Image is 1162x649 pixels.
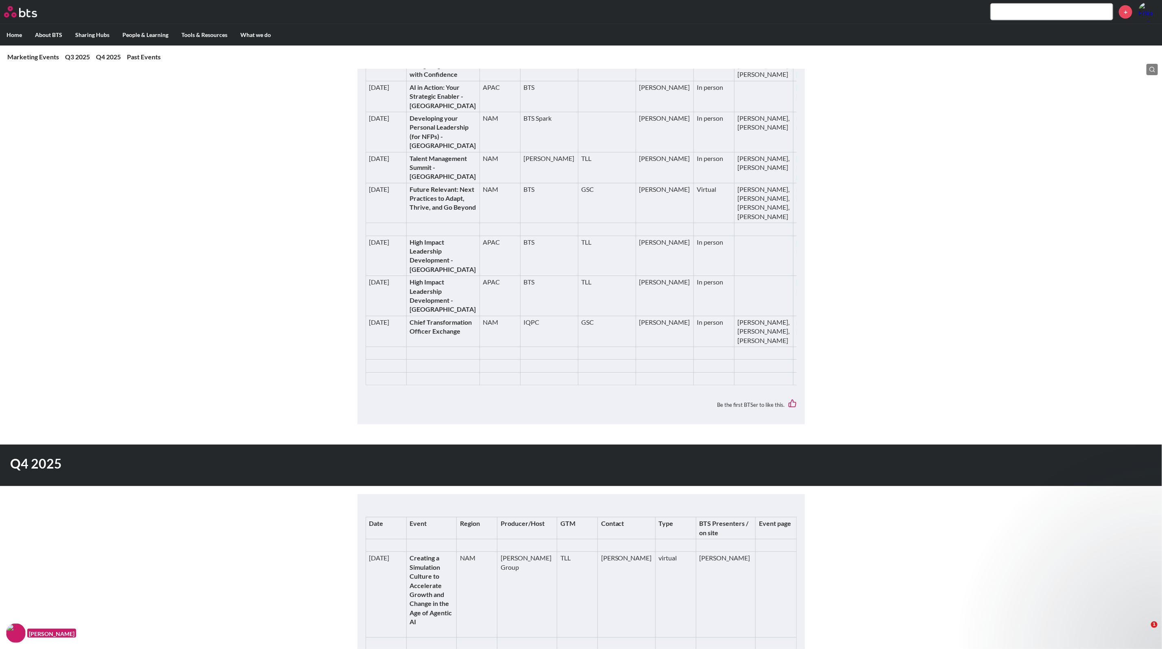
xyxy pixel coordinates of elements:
td: APAC [480,236,520,276]
td: [DATE] [366,552,406,638]
strong: Chief Transformation Officer Exchange [410,318,472,335]
td: In person [693,81,734,112]
td: NAM [480,316,520,347]
label: Sharing Hubs [69,24,116,46]
span: 1 [1151,621,1158,628]
td: NAM [480,112,520,152]
td: BTS [520,276,578,316]
td: APAC [480,81,520,112]
figcaption: [PERSON_NAME] [27,629,76,638]
td: virtual [655,552,696,638]
label: About BTS [28,24,69,46]
td: TLL [578,236,636,276]
strong: Creating a Simulation Culture to Accelerate [410,554,442,589]
label: What we do [234,24,277,46]
a: Past Events [127,53,161,61]
td: [PERSON_NAME] [520,152,578,183]
td: [PERSON_NAME] [636,81,693,112]
img: BTS Logo [4,6,37,17]
td: NAM [480,183,520,223]
a: + [1119,5,1132,19]
td: In person [693,316,734,347]
td: BTS Spark [520,112,578,152]
td: GSC [578,316,636,347]
strong: AI in Action: Your Strategic Enabler - [GEOGRAPHIC_DATA] [410,83,476,109]
td: In person [693,152,734,183]
td: IQPC [520,316,578,347]
iframe: Intercom notifications message [999,475,1162,627]
strong: Talent Management Summit - [GEOGRAPHIC_DATA] [410,154,476,180]
td: [PERSON_NAME] Group [497,552,557,638]
strong: BTS Presenters / on site [700,519,749,536]
td: BTS [520,183,578,223]
td: [PERSON_NAME] [636,236,693,276]
strong: Growth and Change in the Age of Agentic AI [410,590,452,625]
img: Erika Popovic [1138,2,1158,22]
td: [PERSON_NAME] [696,552,756,638]
td: In person [693,276,734,316]
td: [PERSON_NAME], [PERSON_NAME], [PERSON_NAME] [734,316,793,347]
strong: Producer/Host [501,519,545,527]
td: TLL [578,152,636,183]
label: Tools & Resources [175,24,234,46]
td: [DATE] [366,152,406,183]
strong: Event [410,519,427,527]
td: [PERSON_NAME], [PERSON_NAME] [734,112,793,152]
a: Go home [4,6,52,17]
strong: Contact [601,519,624,527]
td: [PERSON_NAME] [636,316,693,347]
label: People & Learning [116,24,175,46]
td: GSC [578,183,636,223]
strong: High Impact Leadership Development - [GEOGRAPHIC_DATA] [410,238,476,273]
td: BTS [520,81,578,112]
td: Virtual [693,183,734,223]
td: [DATE] [366,236,406,276]
td: TLL [557,552,597,638]
td: [DATE] [366,81,406,112]
h1: Q4 2025 [10,455,809,473]
a: Q4 2025 [96,53,121,61]
td: In person [693,236,734,276]
td: [PERSON_NAME] [636,183,693,223]
td: BTS [520,236,578,276]
td: [PERSON_NAME] [636,276,693,316]
td: NAM [480,152,520,183]
strong: Type [659,519,674,527]
td: APAC [480,276,520,316]
td: NAM [456,552,497,638]
a: Marketing Events [7,53,59,61]
td: In person [693,112,734,152]
strong: High Impact Leadership Development - [GEOGRAPHIC_DATA] [410,278,476,313]
td: [PERSON_NAME] [636,152,693,183]
td: [DATE] [366,276,406,316]
iframe: Intercom live chat [1134,621,1154,641]
td: [PERSON_NAME] [597,552,655,638]
a: Profile [1138,2,1158,22]
img: F [6,623,26,643]
strong: Event page [759,519,791,527]
div: Be the first BTSer to like this. [366,393,797,416]
td: [PERSON_NAME] [636,112,693,152]
strong: Region [460,519,480,527]
td: [DATE] [366,183,406,223]
strong: GTM [560,519,576,527]
strong: Future Relevant: Next Practices to Adapt, Thrive, and Go Beyond [410,185,476,211]
td: [PERSON_NAME], [PERSON_NAME], [PERSON_NAME], [PERSON_NAME] [734,183,793,223]
td: [DATE] [366,316,406,347]
td: [DATE] [366,112,406,152]
td: [PERSON_NAME], [PERSON_NAME] [734,152,793,183]
strong: Date [369,519,384,527]
strong: Developing your Personal Leadership (for NFPs) - [GEOGRAPHIC_DATA] [410,114,476,149]
td: TLL [578,276,636,316]
a: Q3 2025 [65,53,90,61]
